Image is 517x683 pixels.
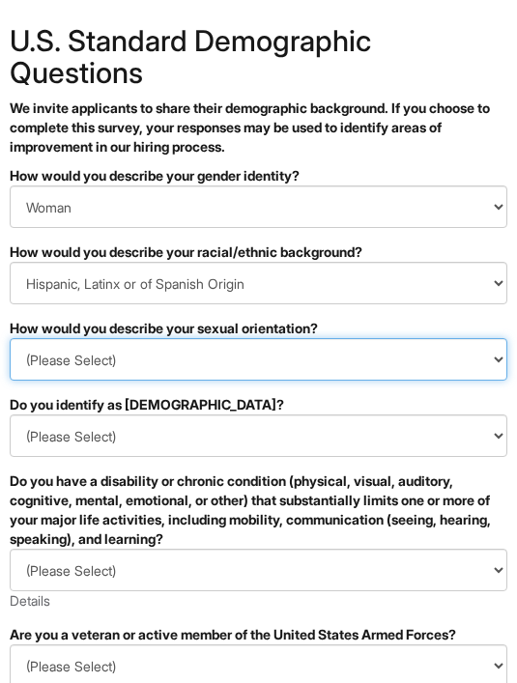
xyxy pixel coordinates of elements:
div: Do you identify as [DEMOGRAPHIC_DATA]? [10,396,507,415]
p: We invite applicants to share their demographic background. If you choose to complete this survey... [10,100,507,157]
select: How would you describe your racial/ethnic background? [10,263,507,305]
a: Details [10,593,50,610]
div: How would you describe your sexual orientation? [10,320,507,339]
h2: U.S. Standard Demographic Questions [10,26,507,90]
div: Do you have a disability or chronic condition (physical, visual, auditory, cognitive, mental, emo... [10,472,507,550]
div: How would you describe your gender identity? [10,167,507,186]
select: Do you have a disability or chronic condition (physical, visual, auditory, cognitive, mental, emo... [10,550,507,592]
select: Do you identify as transgender? [10,415,507,458]
select: How would you describe your gender identity? [10,186,507,229]
div: How would you describe your racial/ethnic background? [10,243,507,263]
select: How would you describe your sexual orientation? [10,339,507,382]
div: Are you a veteran or active member of the United States Armed Forces? [10,626,507,645]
